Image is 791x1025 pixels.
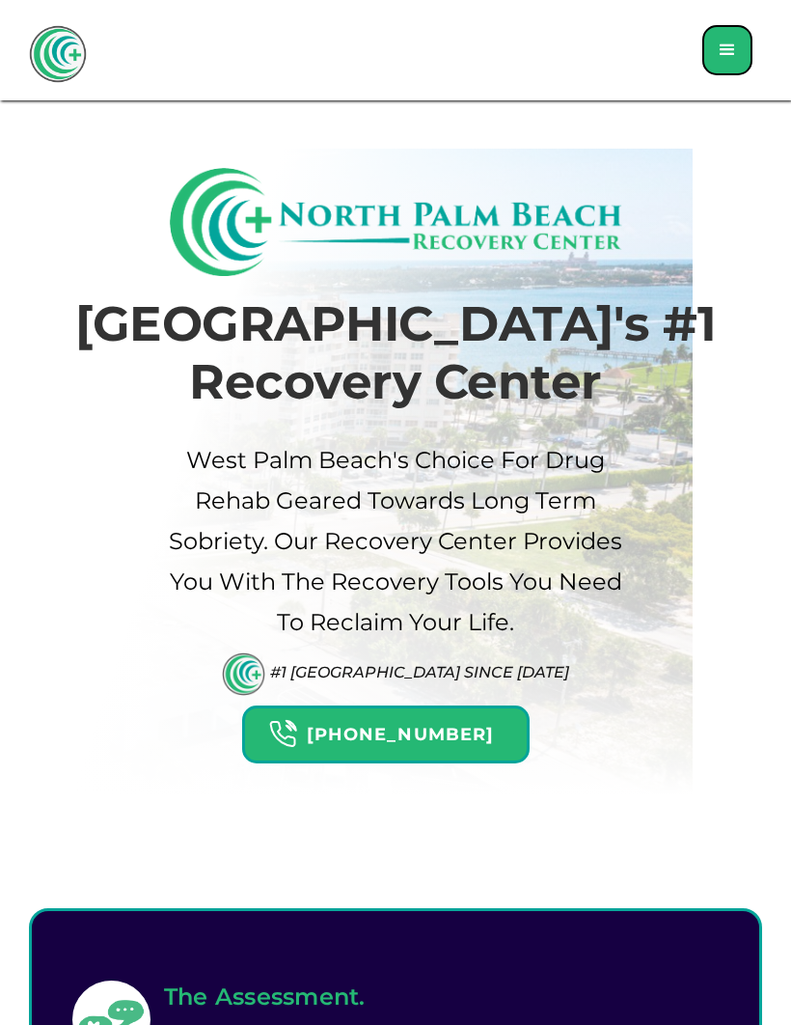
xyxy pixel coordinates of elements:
a: home [29,25,87,83]
h2: The Assessment. [164,980,701,1014]
div: #1 [GEOGRAPHIC_DATA] Since [DATE] [270,663,569,681]
p: West palm beach's Choice For drug Rehab Geared Towards Long term sobriety. Our Recovery Center pr... [159,440,632,643]
strong: [PHONE_NUMBER] [307,724,494,745]
a: Header Calendar Icons[PHONE_NUMBER] [242,696,549,763]
h1: [GEOGRAPHIC_DATA]'s #1 Recovery Center [58,295,733,411]
div: menu [702,25,752,75]
img: North Palm Beach Recovery Logo (Rectangle) [170,168,622,276]
img: Header Calendar Icons [268,719,297,749]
